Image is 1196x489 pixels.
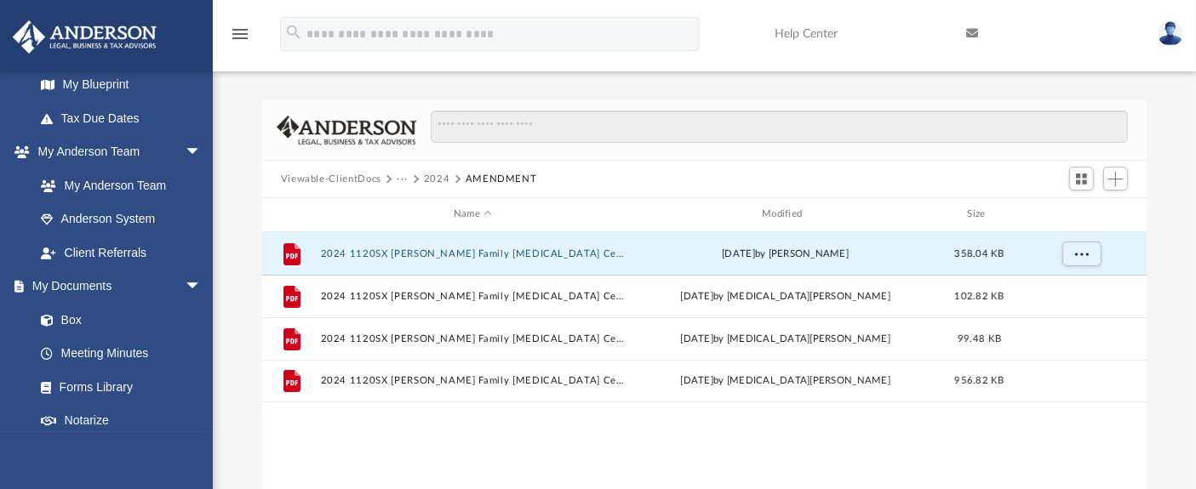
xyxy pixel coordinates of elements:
span: arrow_drop_down [185,270,219,304]
div: Size [945,207,1013,222]
button: More options [1062,241,1101,266]
div: id [270,207,312,222]
a: My Anderson Teamarrow_drop_down [12,135,219,169]
a: My Blueprint [24,68,219,102]
a: Notarize [24,404,219,438]
a: Tax Due Dates [24,101,227,135]
button: Add [1103,167,1129,190]
span: 358.04 KB [954,248,1004,258]
span: 102.82 KB [954,291,1004,300]
button: 2024 1120SX [PERSON_NAME] Family [MEDICAL_DATA] Center, PC - Filing Instructions.pdf [320,333,625,344]
div: Name [319,207,625,222]
a: Box [24,303,210,337]
img: Anderson Advisors Platinum Portal [8,20,162,54]
a: My Anderson Team [24,168,210,202]
a: Meeting Minutes [24,337,219,371]
div: [DATE] by [PERSON_NAME] [632,246,937,261]
a: My Documentsarrow_drop_down [12,270,219,304]
img: User Pic [1158,21,1183,46]
i: menu [230,24,250,44]
input: Search files and folders [431,111,1128,143]
div: [DATE] by [MEDICAL_DATA][PERSON_NAME] [632,331,937,346]
div: Modified [632,207,938,222]
a: menu [230,32,250,44]
button: 2024 1120SX [PERSON_NAME] Family [MEDICAL_DATA] Center, PC- Review Copy.pdf [320,375,625,386]
button: 2024 [424,172,450,187]
i: search [284,23,303,42]
div: id [1021,207,1140,222]
div: [DATE] by [MEDICAL_DATA][PERSON_NAME] [632,373,937,389]
div: [DATE] by [MEDICAL_DATA][PERSON_NAME] [632,288,937,304]
button: Switch to Grid View [1069,167,1095,190]
button: 2024 1120SX [PERSON_NAME] Family [MEDICAL_DATA] Center, PC - E File Authorization - Please Sign.pdf [320,291,625,302]
button: ··· [397,172,408,187]
button: AMENDMENT [466,172,537,187]
a: Client Referrals [24,236,219,270]
a: Anderson System [24,202,219,236]
button: 2024 1120SX [PERSON_NAME] Family [MEDICAL_DATA] Center, PC - Completed Copy.pdf [320,248,625,259]
span: arrow_drop_down [185,135,219,170]
button: Viewable-ClientDocs [281,172,381,187]
span: 956.82 KB [954,376,1004,385]
a: Forms Library [24,370,210,404]
span: 99.48 KB [958,333,1001,343]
